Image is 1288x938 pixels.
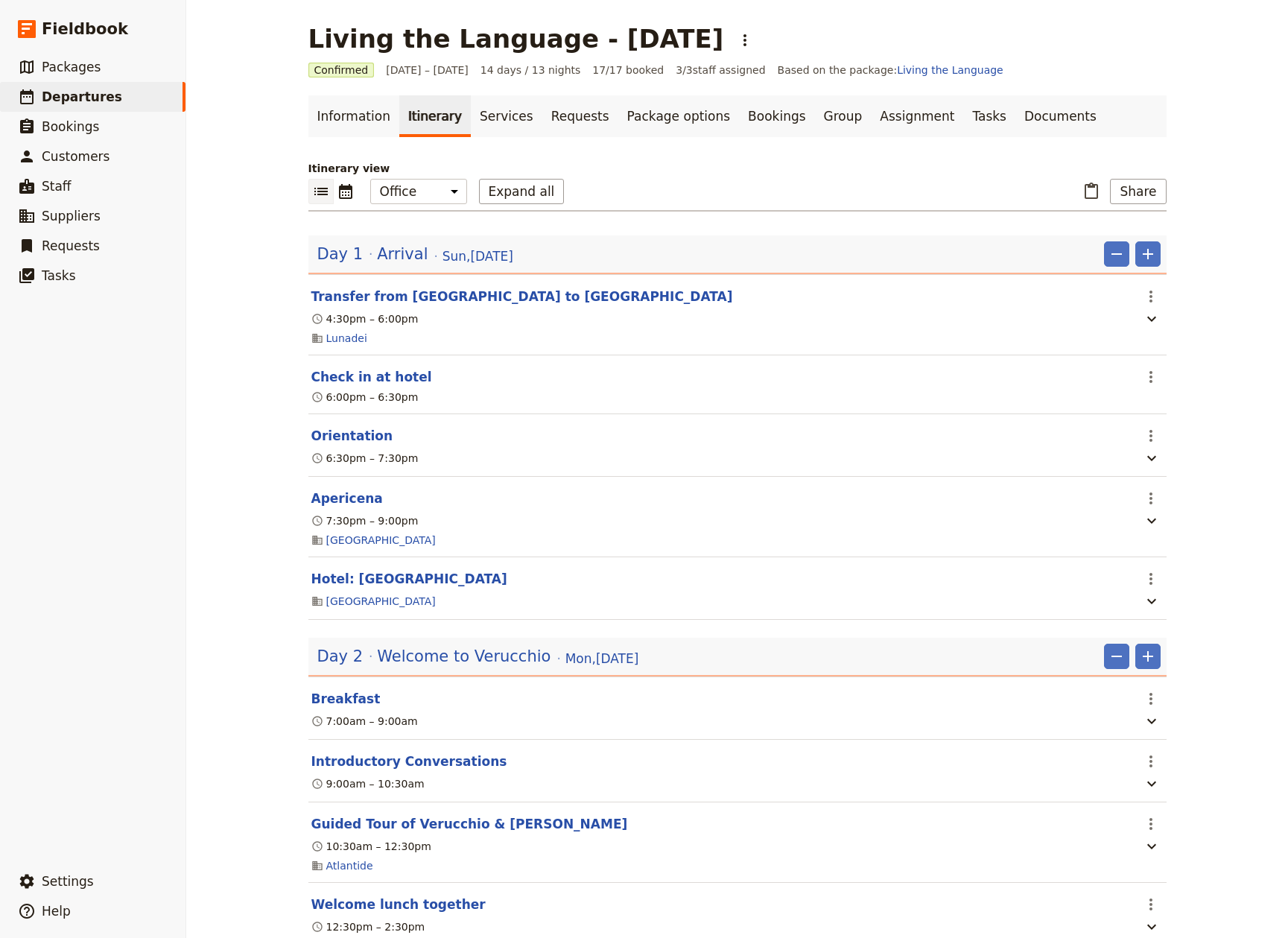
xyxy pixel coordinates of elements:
p: Itinerary view [308,161,1167,176]
span: 14 days / 13 nights [480,63,581,77]
div: 10:30am – 12:30pm [311,839,431,854]
a: [GEOGRAPHIC_DATA] [326,594,436,609]
button: Actions [1138,284,1164,309]
button: Edit this itinerary item [311,368,432,386]
span: Based on the package: [778,63,1003,77]
button: Edit this itinerary item [311,570,507,588]
button: Calendar view [334,179,358,204]
span: Sun , [DATE] [442,247,513,265]
a: Living the Language [897,64,1003,76]
button: Share [1110,179,1166,204]
span: 17/17 booked [592,63,664,77]
a: Bookings [739,95,814,137]
a: Itinerary [399,95,471,137]
button: Edit this itinerary item [311,752,507,770]
button: Actions [732,28,758,53]
span: Requests [42,238,100,253]
div: 6:00pm – 6:30pm [311,390,419,405]
h1: Living the Language - [DATE] [308,24,724,54]
div: 6:30pm – 7:30pm [311,451,419,466]
span: [DATE] – [DATE] [386,63,469,77]
a: [GEOGRAPHIC_DATA] [326,533,436,548]
span: Bookings [42,119,99,134]
span: Fieldbook [42,18,128,40]
button: Actions [1138,686,1164,712]
button: Edit day information [317,243,513,265]
span: Arrival [377,243,428,265]
button: Actions [1138,811,1164,837]
a: Information [308,95,399,137]
a: Requests [542,95,618,137]
span: 3 / 3 staff assigned [676,63,765,77]
span: Customers [42,149,110,164]
span: Packages [42,60,101,75]
button: Actions [1138,892,1164,917]
a: Package options [618,95,739,137]
div: 9:00am – 10:30am [311,776,425,791]
span: Suppliers [42,209,101,224]
div: 12:30pm – 2:30pm [311,919,425,934]
button: Add [1135,241,1161,267]
button: Remove [1104,241,1129,267]
button: Edit this itinerary item [311,489,383,507]
span: Day 1 [317,243,364,265]
button: Edit this itinerary item [311,427,393,445]
button: List view [308,179,334,204]
span: Tasks [42,268,76,283]
button: Edit this itinerary item [311,288,733,305]
span: Mon , [DATE] [565,650,639,668]
button: Remove [1104,644,1129,669]
button: Expand all [479,179,565,204]
a: Atlantide [326,858,373,873]
span: Confirmed [308,63,375,77]
span: Settings [42,874,94,889]
button: Edit day information [317,645,639,668]
span: Departures [42,89,122,104]
span: Day 2 [317,645,364,668]
a: Lunadei [326,331,367,346]
a: Assignment [871,95,963,137]
button: Paste itinerary item [1079,179,1104,204]
a: Group [815,95,872,137]
a: Documents [1015,95,1105,137]
a: Tasks [963,95,1015,137]
span: Help [42,904,71,919]
button: Actions [1138,423,1164,449]
button: Edit this itinerary item [311,690,381,708]
span: Welcome to Verucchio [377,645,551,668]
button: Actions [1138,566,1164,592]
button: Add [1135,644,1161,669]
span: Staff [42,179,72,194]
button: Actions [1138,749,1164,774]
button: Edit this itinerary item [311,896,486,913]
button: Edit this itinerary item [311,815,628,833]
div: 4:30pm – 6:00pm [311,311,419,326]
a: Services [471,95,542,137]
button: Actions [1138,486,1164,511]
div: 7:30pm – 9:00pm [311,513,419,528]
button: Actions [1138,364,1164,390]
div: 7:00am – 9:00am [311,714,418,729]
